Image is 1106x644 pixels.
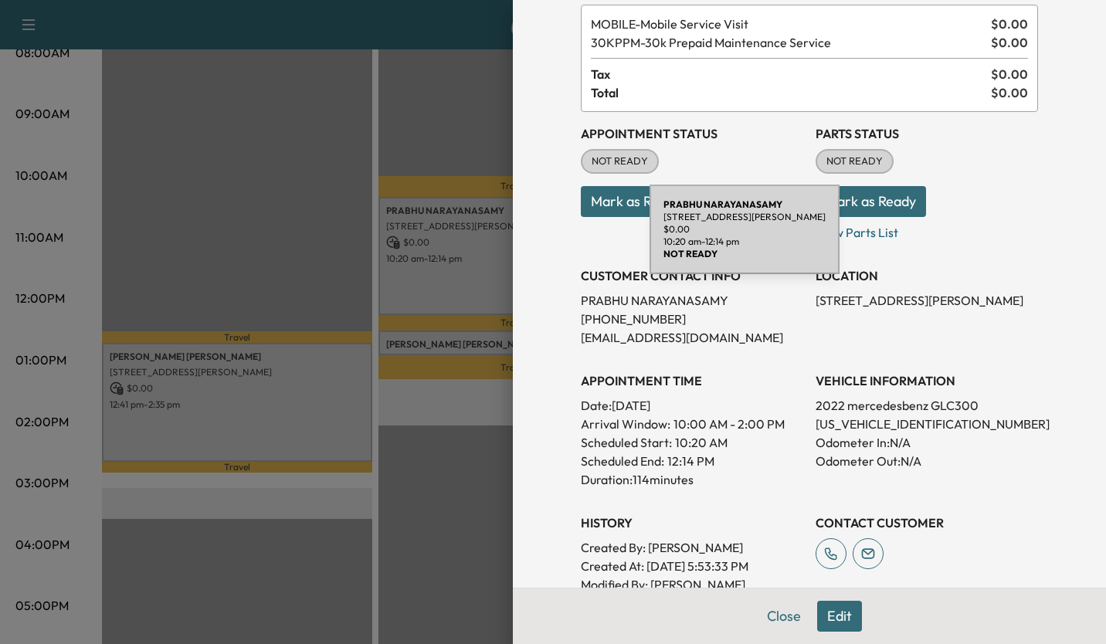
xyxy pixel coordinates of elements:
span: $ 0.00 [991,15,1028,33]
p: 10:20 AM [675,433,728,452]
p: Duration: 114 minutes [581,470,803,489]
p: Scheduled End: [581,452,664,470]
p: 12:14 PM [667,452,714,470]
button: Mark as Ready [816,186,926,217]
h3: APPOINTMENT TIME [581,371,803,390]
button: Close [757,601,811,632]
h3: CUSTOMER CONTACT INFO [581,266,803,285]
span: $ 0.00 [991,83,1028,102]
span: 10:00 AM - 2:00 PM [673,415,785,433]
span: 30k Prepaid Maintenance Service [591,33,985,52]
h3: Appointment Status [581,124,803,143]
h3: CONTACT CUSTOMER [816,514,1038,532]
p: [STREET_ADDRESS][PERSON_NAME] [816,291,1038,310]
h3: History [581,514,803,532]
p: Odometer In: N/A [816,433,1038,452]
button: Edit [817,601,862,632]
p: [PHONE_NUMBER] [581,310,803,328]
span: $ 0.00 [991,33,1028,52]
p: 2022 mercedesbenz GLC300 [816,396,1038,415]
p: Odometer Out: N/A [816,452,1038,470]
button: Mark as Ready [581,186,691,217]
p: [US_VEHICLE_IDENTIFICATION_NUMBER] [816,415,1038,433]
p: Scheduled Start: [581,433,672,452]
p: Created By : [PERSON_NAME] [581,538,803,557]
p: View Parts List [816,217,1038,242]
span: Mobile Service Visit [591,15,985,33]
p: Date: [DATE] [581,396,803,415]
span: Tax [591,65,991,83]
h3: Parts Status [816,124,1038,143]
span: Total [591,83,991,102]
h3: LOCATION [816,266,1038,285]
p: [EMAIL_ADDRESS][DOMAIN_NAME] [581,328,803,347]
p: Created At : [DATE] 5:53:33 PM [581,557,803,575]
span: NOT READY [817,154,892,169]
p: Arrival Window: [581,415,803,433]
span: NOT READY [582,154,657,169]
span: $ 0.00 [991,65,1028,83]
p: Modified By : [PERSON_NAME] [581,575,803,594]
h3: VEHICLE INFORMATION [816,371,1038,390]
p: PRABHU NARAYANASAMY [581,291,803,310]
